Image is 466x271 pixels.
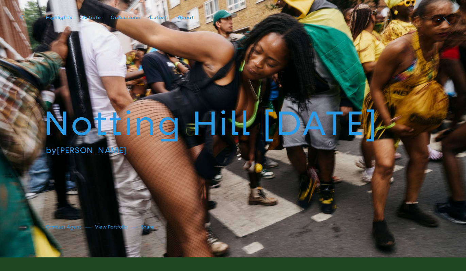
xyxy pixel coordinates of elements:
button: Highlights [46,15,82,21]
div: [PERSON_NAME] [387,20,440,25]
button: Collections [111,15,150,21]
a: [PERSON_NAME] [387,13,440,20]
a: View Portfolio [95,223,128,231]
div: At Trayler [442,28,448,56]
div: Artists [82,15,100,21]
a: At Trayler [448,28,454,55]
span: by [46,145,57,155]
a: [PERSON_NAME] [57,145,127,155]
div: About [178,15,194,21]
button: Share [141,222,154,232]
button: About [178,15,204,21]
a: Contact Agent [46,223,81,231]
div: Collections [111,15,140,21]
div: Highlights [46,15,72,21]
button: Latest [150,15,178,21]
div: Latest [150,15,167,21]
h2: Notting Hill [DATE] [44,102,425,145]
button: Artists [82,15,111,21]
